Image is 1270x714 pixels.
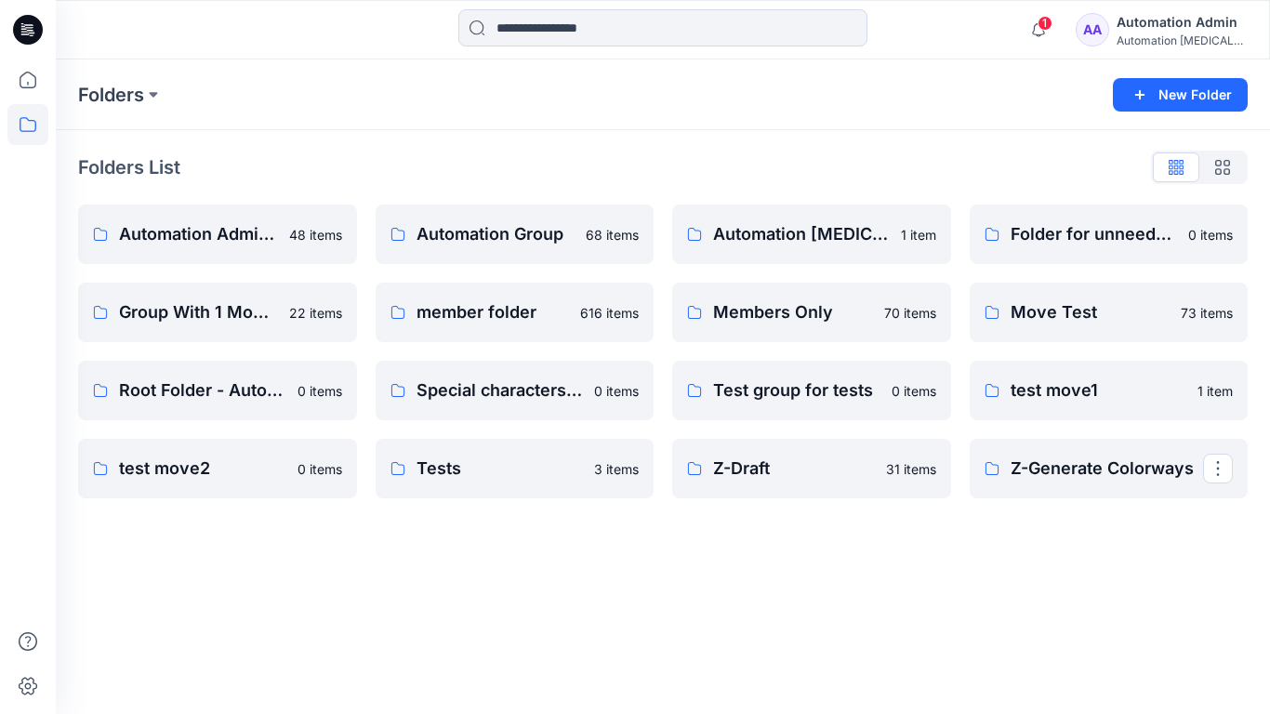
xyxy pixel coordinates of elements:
[1011,221,1178,247] p: Folder for unneeded styles
[886,459,936,479] p: 31 items
[417,221,575,247] p: Automation Group
[376,205,655,264] a: Automation Group68 items
[78,153,180,181] p: Folders List
[78,439,357,498] a: test move20 items
[970,283,1249,342] a: Move Test73 items
[1076,13,1109,46] div: AA
[376,439,655,498] a: Tests3 items
[78,205,357,264] a: Automation Admin's Personal Zone48 items
[78,283,357,342] a: Group With 1 Moderator 222 items
[594,381,639,401] p: 0 items
[672,439,951,498] a: Z-Draft31 items
[1011,377,1187,403] p: test move1
[1181,303,1233,323] p: 73 items
[417,456,584,482] p: Tests
[901,225,936,245] p: 1 item
[78,361,357,420] a: Root Folder - Automation0 items
[376,361,655,420] a: Special characters !@#$%^&*)(0 items
[119,221,278,247] p: Automation Admin's Personal Zone
[119,456,286,482] p: test move2
[1188,225,1233,245] p: 0 items
[713,377,880,403] p: Test group for tests
[1011,456,1204,482] p: Z-Generate Colorways
[78,82,144,108] a: Folders
[417,299,570,325] p: member folder
[970,439,1249,498] a: Z-Generate Colorways
[1038,16,1052,31] span: 1
[884,303,936,323] p: 70 items
[298,459,342,479] p: 0 items
[892,381,936,401] p: 0 items
[713,299,873,325] p: Members Only
[298,381,342,401] p: 0 items
[119,299,278,325] p: Group With 1 Moderator 2
[672,205,951,264] a: Automation [MEDICAL_DATA][DOMAIN_NAME]1 item
[1197,381,1233,401] p: 1 item
[672,283,951,342] a: Members Only70 items
[713,456,875,482] p: Z-Draft
[376,283,655,342] a: member folder616 items
[1113,78,1248,112] button: New Folder
[1117,11,1247,33] div: Automation Admin
[119,377,286,403] p: Root Folder - Automation
[970,205,1249,264] a: Folder for unneeded styles0 items
[672,361,951,420] a: Test group for tests0 items
[289,225,342,245] p: 48 items
[289,303,342,323] p: 22 items
[713,221,890,247] p: Automation [MEDICAL_DATA][DOMAIN_NAME]
[970,361,1249,420] a: test move11 item
[580,303,639,323] p: 616 items
[1117,33,1247,47] div: Automation [MEDICAL_DATA]...
[586,225,639,245] p: 68 items
[417,377,584,403] p: Special characters !@#$%^&*)(
[594,459,639,479] p: 3 items
[1011,299,1171,325] p: Move Test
